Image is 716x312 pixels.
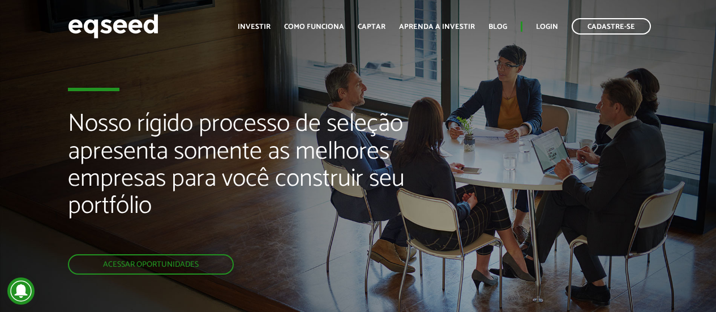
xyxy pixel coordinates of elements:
[68,110,409,254] h2: Nosso rígido processo de seleção apresenta somente as melhores empresas para você construir seu p...
[536,23,558,31] a: Login
[284,23,344,31] a: Como funciona
[572,18,651,35] a: Cadastre-se
[68,254,234,275] a: Acessar oportunidades
[488,23,507,31] a: Blog
[399,23,475,31] a: Aprenda a investir
[238,23,271,31] a: Investir
[68,11,158,41] img: EqSeed
[358,23,385,31] a: Captar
